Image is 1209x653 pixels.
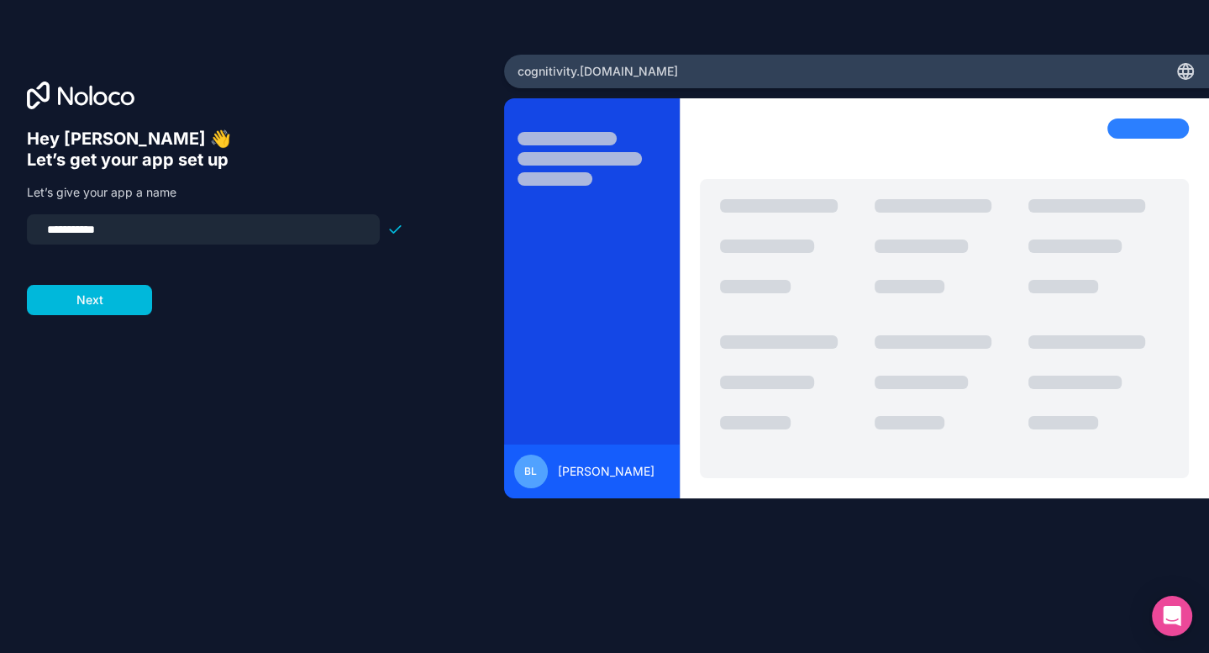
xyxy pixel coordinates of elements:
span: cognitivity .[DOMAIN_NAME] [518,63,678,80]
span: [PERSON_NAME] [558,463,654,480]
button: Next [27,285,152,315]
h6: Let’s get your app set up [27,150,403,171]
div: Open Intercom Messenger [1152,596,1192,636]
p: Let’s give your app a name [27,184,403,201]
h6: Hey [PERSON_NAME] 👋 [27,129,403,150]
span: BL [524,465,537,478]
